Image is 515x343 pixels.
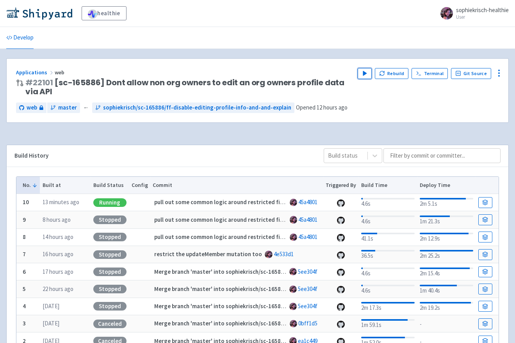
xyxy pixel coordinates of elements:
[478,318,492,329] a: Build Details
[103,103,291,112] span: sophiekrisch/sc-165886/ff-disable-editing-profile-info-and-and-explain
[154,250,262,258] strong: restrict the updateMember mutation too
[23,268,26,275] b: 6
[40,177,91,194] th: Built at
[43,285,73,293] time: 22 hours ago
[358,68,372,79] button: Play
[23,198,29,206] b: 10
[478,197,492,208] a: Build Details
[27,103,37,112] span: web
[6,7,72,20] img: Shipyard logo
[298,268,317,275] a: 5ee304f
[375,68,408,79] button: Rebuild
[93,320,127,328] div: Canceled
[83,103,89,112] span: ←
[154,320,414,327] strong: Merge branch 'master' into sophiekrisch/sc-165886/ff-disable-editing-profile-info-and-and-explain
[478,249,492,260] a: Build Details
[420,266,473,278] div: 2m 15.4s
[58,103,77,112] span: master
[478,301,492,312] a: Build Details
[43,198,79,206] time: 13 minutes ago
[317,104,347,111] time: 12 hours ago
[93,215,127,224] div: Stopped
[412,68,448,79] a: Terminal
[82,6,127,20] a: healthie
[361,266,415,278] div: 4.6s
[14,151,311,160] div: Build History
[154,198,346,206] strong: pull out some common logic around restricted fields into a base mutation
[16,102,46,113] a: web
[420,231,473,243] div: 2m 12.9s
[358,177,417,194] th: Build Time
[43,320,59,327] time: [DATE]
[43,216,71,223] time: 8 hours ago
[361,196,415,208] div: 4.6s
[55,69,66,76] span: web
[298,216,317,223] a: 45a4801
[478,232,492,242] a: Build Details
[417,177,476,194] th: Deploy Time
[456,6,509,14] span: sophiekrisch-healthie
[420,283,473,295] div: 1m 40.4s
[43,302,59,310] time: [DATE]
[93,198,127,207] div: Running
[91,177,129,194] th: Build Status
[298,233,317,241] a: 45a4801
[93,233,127,241] div: Stopped
[129,177,150,194] th: Config
[154,216,346,223] strong: pull out some common logic around restricted fields into a base mutation
[296,104,347,111] span: Opened
[16,69,55,76] a: Applications
[420,300,473,312] div: 2m 19.2s
[23,233,26,241] b: 8
[298,302,317,310] a: 5ee304f
[154,302,414,310] strong: Merge branch 'master' into sophiekrisch/sc-165886/ff-disable-editing-profile-info-and-and-explain
[420,196,473,208] div: 2m 5.1s
[274,250,294,258] a: 4e533d1
[361,214,415,226] div: 4.6s
[23,320,26,327] b: 3
[25,78,351,96] span: [sc-165886] Dont allow non org owners to edit an org owners profile data via API
[361,283,415,295] div: 4.6s
[361,318,415,330] div: 1m 59.1s
[361,300,415,312] div: 2m 17.3s
[150,177,323,194] th: Commit
[93,268,127,276] div: Stopped
[93,250,127,259] div: Stopped
[23,181,37,189] button: No.
[451,68,491,79] a: Git Source
[361,248,415,260] div: 36.5s
[298,285,317,293] a: 5ee304f
[25,77,53,88] a: #22101
[323,177,359,194] th: Triggered By
[43,233,73,241] time: 14 hours ago
[298,198,317,206] a: 45a4801
[154,233,346,241] strong: pull out some common logic around restricted fields into a base mutation
[23,285,26,293] b: 5
[43,268,73,275] time: 17 hours ago
[478,214,492,225] a: Build Details
[154,285,414,293] strong: Merge branch 'master' into sophiekrisch/sc-165886/ff-disable-editing-profile-info-and-and-explain
[93,302,127,311] div: Stopped
[6,27,34,49] a: Develop
[478,266,492,277] a: Build Details
[436,7,509,20] a: sophiekrisch-healthie User
[420,214,473,226] div: 1m 21.3s
[47,102,80,113] a: master
[420,318,473,329] div: -
[478,284,492,295] a: Build Details
[43,250,73,258] time: 16 hours ago
[92,102,294,113] a: sophiekrisch/sc-165886/ff-disable-editing-profile-info-and-and-explain
[361,231,415,243] div: 41.1s
[154,268,414,275] strong: Merge branch 'master' into sophiekrisch/sc-165886/ff-disable-editing-profile-info-and-and-explain
[383,148,501,163] input: Filter by commit or committer...
[23,250,26,258] b: 7
[23,302,26,310] b: 4
[456,14,509,20] small: User
[93,285,127,293] div: Stopped
[420,248,473,260] div: 2m 25.2s
[23,216,26,223] b: 9
[298,320,317,327] a: 0bff1d5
